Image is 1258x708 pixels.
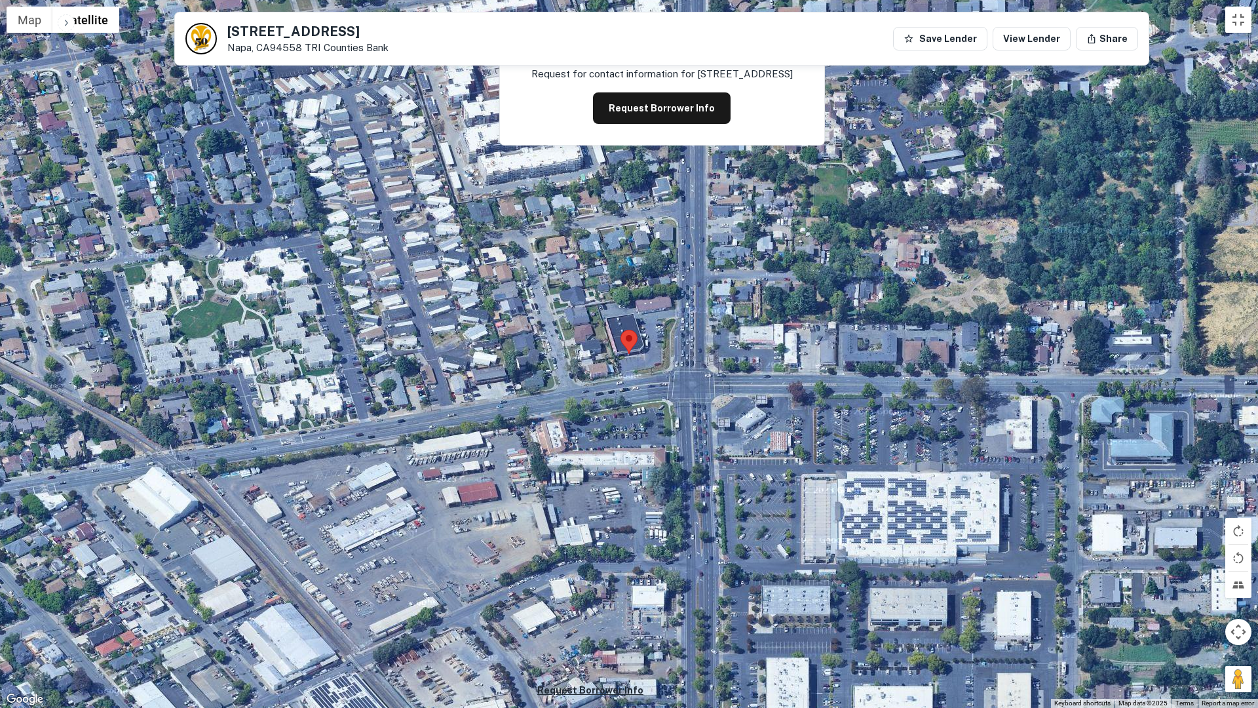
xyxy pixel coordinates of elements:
[993,27,1071,50] a: View Lender
[1192,603,1258,666] iframe: Chat Widget
[305,42,389,53] a: TRI Counties Bank
[227,25,389,38] h5: [STREET_ADDRESS]
[697,66,793,82] p: [STREET_ADDRESS]
[1076,27,1138,50] button: Share
[531,66,695,82] p: Request for contact information for
[893,27,987,50] button: Save Lender
[593,92,731,124] button: Request Borrower Info
[537,682,643,698] button: Request Borrower Info
[227,42,389,54] p: Napa, CA94558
